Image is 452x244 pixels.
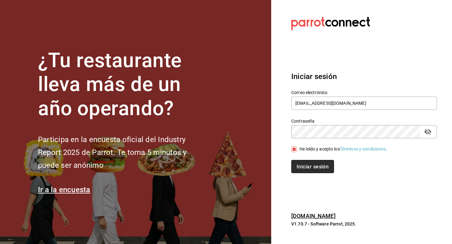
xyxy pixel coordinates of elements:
font: Iniciar sesión [291,72,337,81]
font: He leído y acepto los [299,146,340,151]
button: Iniciar sesión [291,160,334,173]
a: Términos y condiciones. [340,146,387,151]
a: Ir a la encuesta [38,185,90,194]
a: [DOMAIN_NAME] [291,213,336,219]
font: Correo electrónico [291,90,327,95]
font: Iniciar sesión [297,164,329,170]
font: Participa en la encuesta oficial del Industry Report 2025 de Parrot. Te toma 5 minutos y puede se... [38,135,186,170]
font: Contraseña [291,118,315,123]
input: Ingresa tu correo electrónico [291,97,437,110]
font: V1.70.7 - Software Parrot, 2025. [291,221,356,226]
button: campo de contraseña [422,126,433,137]
font: ¿Tu restaurante lleva más de un año operando? [38,49,182,120]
